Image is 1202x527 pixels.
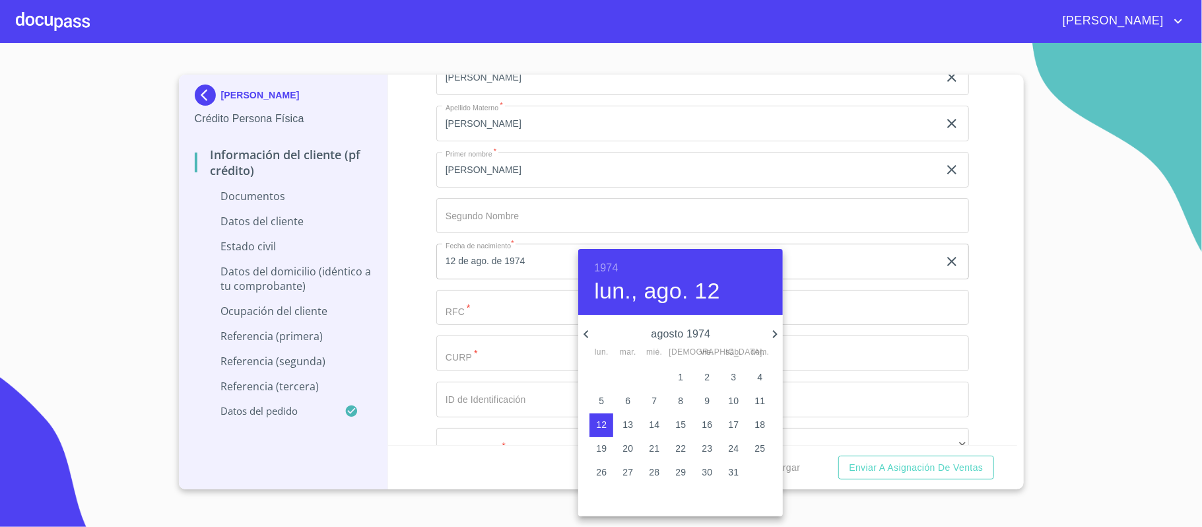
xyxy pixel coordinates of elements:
button: 9 [695,390,719,413]
button: 8 [669,390,692,413]
button: 22 [669,437,692,461]
p: 26 [596,466,607,479]
p: 18 [754,418,765,431]
button: 20 [616,437,640,461]
button: 13 [616,413,640,437]
button: lun., ago. 12 [594,277,719,305]
p: 10 [728,394,739,407]
p: 14 [649,418,659,431]
p: 6 [625,394,630,407]
p: 28 [649,466,659,479]
p: 24 [728,442,739,455]
button: 5 [589,390,613,413]
button: 27 [616,461,640,485]
button: 21 [642,437,666,461]
p: 21 [649,442,659,455]
button: 26 [589,461,613,485]
p: 8 [678,394,683,407]
button: 11 [748,390,772,413]
button: 29 [669,461,692,485]
p: agosto 1974 [594,326,767,342]
p: 11 [754,394,765,407]
p: 1 [678,370,683,384]
button: 3 [721,366,745,390]
button: 2 [695,366,719,390]
button: 4 [748,366,772,390]
p: 7 [651,394,657,407]
span: lun. [589,346,613,359]
button: 24 [721,437,745,461]
span: vie. [695,346,719,359]
p: 29 [675,466,686,479]
p: 20 [622,442,633,455]
button: 31 [721,461,745,485]
button: 23 [695,437,719,461]
button: 12 [589,413,613,437]
button: 14 [642,413,666,437]
p: 3 [731,370,736,384]
p: 5 [599,394,604,407]
button: 16 [695,413,719,437]
span: [DEMOGRAPHIC_DATA]. [669,346,692,359]
p: 13 [622,418,633,431]
p: 19 [596,442,607,455]
p: 12 [596,418,607,431]
button: 1 [669,366,692,390]
button: 25 [748,437,772,461]
span: mié. [642,346,666,359]
button: 6 [616,390,640,413]
button: 19 [589,437,613,461]
p: 15 [675,418,686,431]
p: 4 [757,370,762,384]
button: 28 [642,461,666,485]
button: 7 [642,390,666,413]
button: 1974 [594,259,618,277]
p: 23 [702,442,712,455]
span: dom. [748,346,772,359]
p: 16 [702,418,712,431]
button: 10 [721,390,745,413]
p: 22 [675,442,686,455]
button: 18 [748,413,772,437]
button: 30 [695,461,719,485]
span: mar. [616,346,640,359]
p: 31 [728,466,739,479]
p: 27 [622,466,633,479]
p: 25 [754,442,765,455]
p: 17 [728,418,739,431]
p: 2 [704,370,710,384]
p: 9 [704,394,710,407]
span: sáb. [721,346,745,359]
button: 15 [669,413,692,437]
p: 30 [702,466,712,479]
button: 17 [721,413,745,437]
